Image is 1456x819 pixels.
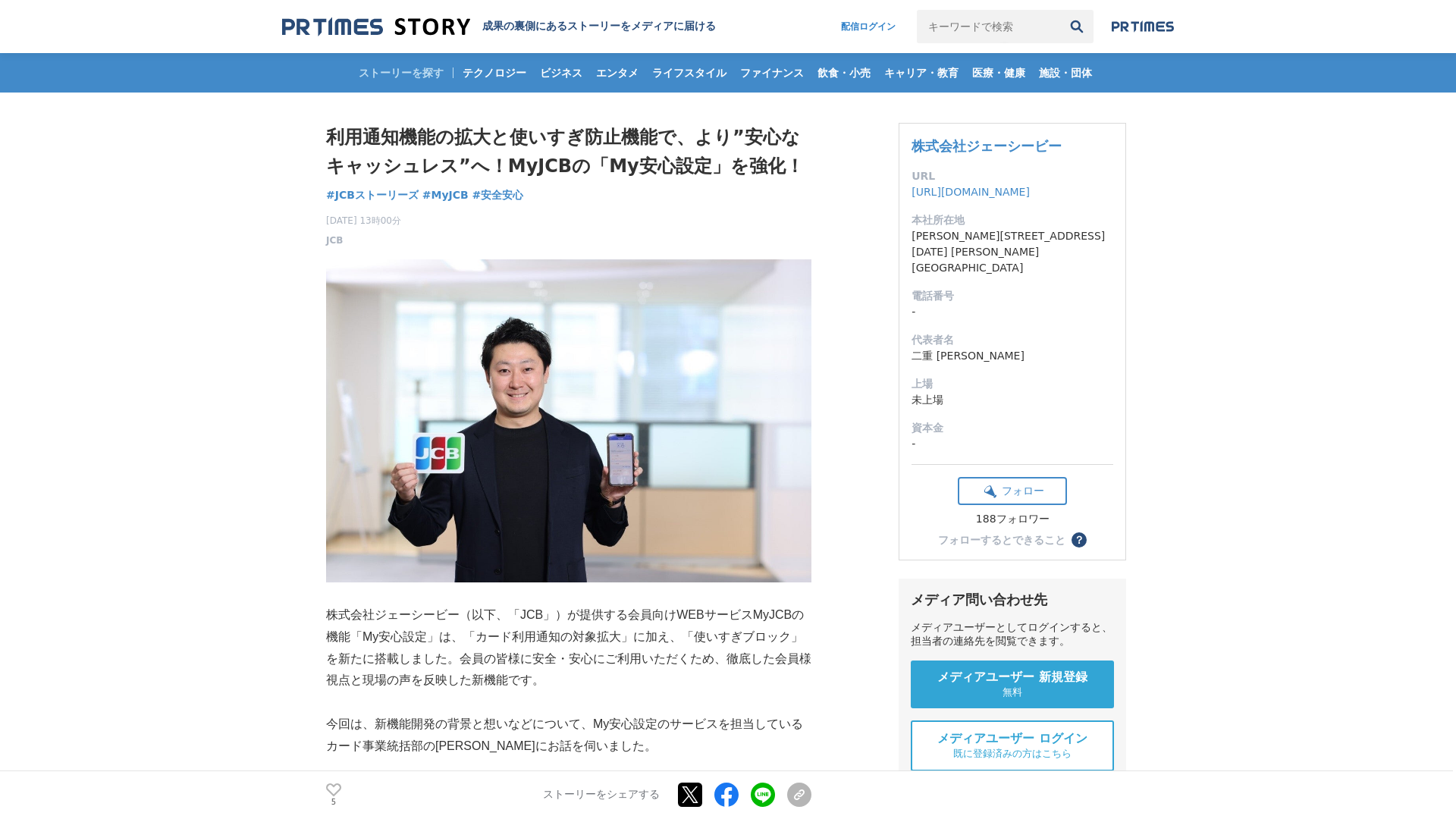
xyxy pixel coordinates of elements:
p: 株式会社ジェーシービー（以下、「JCB」）が提供する会員向けWEBサービスMyJCBの機能「My安心設定」は、「カード利用通知の対象拡大」に加え、「使いすぎブロック」を新たに搭載しました。会員の... [326,604,811,692]
dt: 代表者名 [912,332,1113,348]
span: 医療・健康 [966,66,1031,80]
span: 飲食・小売 [811,66,877,80]
span: メディアユーザー ログイン [937,731,1087,747]
a: 成果の裏側にあるストーリーをメディアに届ける 成果の裏側にあるストーリーをメディアに届ける [282,17,716,37]
span: 既に登録済みの方はこちら [953,747,1072,761]
div: 188フォロワー [958,513,1067,526]
a: #安全安心 [472,187,524,203]
a: 飲食・小売 [811,53,877,93]
a: 医療・健康 [966,53,1031,93]
dt: URL [912,168,1113,184]
dt: 資本金 [912,420,1113,436]
dd: [PERSON_NAME][STREET_ADDRESS][DATE] [PERSON_NAME][GEOGRAPHIC_DATA] [912,228,1113,276]
span: #MyJCB [422,188,469,202]
img: 成果の裏側にあるストーリーをメディアに届ける [282,17,470,37]
span: エンタメ [590,66,645,80]
p: 5 [326,799,341,806]
a: テクノロジー [457,53,532,93]
a: #MyJCB [422,187,469,203]
span: #JCBストーリーズ [326,188,419,202]
img: prtimes [1112,20,1174,33]
dt: 電話番号 [912,288,1113,304]
a: [URL][DOMAIN_NAME] [912,186,1030,198]
button: フォロー [958,477,1067,505]
span: ？ [1074,535,1084,545]
button: 検索 [1060,10,1094,43]
dd: - [912,436,1113,452]
a: 配信ログイン [826,10,911,43]
img: thumbnail_9fc79d80-737b-11f0-a95f-61df31054317.jpg [326,259,811,582]
dt: 上場 [912,376,1113,392]
dd: 二重 [PERSON_NAME] [912,348,1113,364]
a: ビジネス [534,53,588,93]
a: メディアユーザー 新規登録 無料 [911,661,1114,708]
span: #安全安心 [472,188,524,202]
a: エンタメ [590,53,645,93]
p: ストーリーをシェアする [543,789,660,802]
a: 施設・団体 [1033,53,1098,93]
a: #JCBストーリーズ [326,187,419,203]
span: [DATE] 13時00分 [326,214,401,227]
a: ファイナンス [734,53,810,93]
div: フォローするとできること [938,535,1065,545]
span: キャリア・教育 [878,66,965,80]
dd: - [912,304,1113,320]
h1: 利用通知機能の拡大と使いすぎ防止機能で、より”安心なキャッシュレス”へ！MyJCBの「My安心設定」を強化！ [326,123,811,181]
div: メディアユーザーとしてログインすると、担当者の連絡先を閲覧できます。 [911,621,1114,648]
span: ファイナンス [734,66,810,80]
a: メディアユーザー ログイン 既に登録済みの方はこちら [911,720,1114,771]
dt: 本社所在地 [912,212,1113,228]
a: キャリア・教育 [878,53,965,93]
h2: 成果の裏側にあるストーリーをメディアに届ける [482,20,716,33]
div: メディア問い合わせ先 [911,591,1114,609]
a: ライフスタイル [646,53,733,93]
span: テクノロジー [457,66,532,80]
a: 株式会社ジェーシービー [912,138,1062,154]
button: ？ [1072,532,1087,548]
dd: 未上場 [912,392,1113,408]
a: JCB [326,234,343,247]
span: 無料 [1003,686,1022,699]
span: メディアユーザー 新規登録 [937,670,1087,686]
p: 今回は、新機能開発の背景と想いなどについて、My安心設定のサービスを担当しているカード事業統括部の[PERSON_NAME]にお話を伺いました。 [326,714,811,758]
span: ビジネス [534,66,588,80]
span: ライフスタイル [646,66,733,80]
span: 施設・団体 [1033,66,1098,80]
input: キーワードで検索 [917,10,1060,43]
